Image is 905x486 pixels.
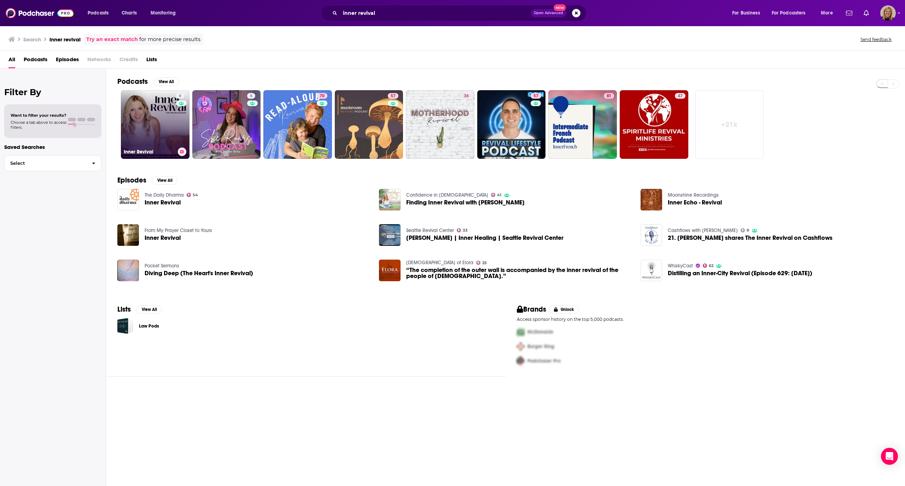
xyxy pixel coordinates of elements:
a: 47 [620,90,688,159]
a: Finding Inner Revival with Monika Kirkland [379,189,401,210]
a: EpisodesView All [117,176,177,185]
span: “The completion of the outer wall is accompanied by the inner revival of the people of [DEMOGRAPH... [406,267,632,279]
span: Open Advanced [534,11,563,15]
p: Saved Searches [4,144,101,150]
a: Katy Cornell | Inner Healing | Seattle Revival Center [406,235,564,241]
span: Podchaser Pro [527,358,561,364]
h2: Podcasts [117,77,148,86]
a: PodcastsView All [117,77,179,86]
img: Second Pro Logo [514,339,527,354]
h2: Lists [117,305,131,314]
span: For Business [732,8,760,18]
span: Diving Deep (The Heart's Inner Revival) [145,270,253,276]
h3: Inner Revival [124,149,175,155]
a: 57 [388,93,398,99]
span: 47 [678,93,683,100]
span: McDonalds [527,329,553,335]
a: Show notifications dropdown [843,7,855,19]
button: Open AdvancedNew [531,9,566,17]
a: Confidence in Christ [406,192,488,198]
span: 62 [709,264,713,267]
a: 21. Nikki Malone shares The Inner Revival on Cashflows [668,235,833,241]
span: 6 [250,93,252,100]
span: Monitoring [151,8,176,18]
a: ListsView All [117,305,162,314]
a: Distilling an Inner-City Revival (Episode 629: February 19, 2017) [668,270,812,276]
button: open menu [727,7,769,19]
img: Inner Revival [117,224,139,246]
a: 41 [491,193,502,197]
span: 33 [463,229,468,232]
a: 6 [192,90,261,159]
span: Inner Revival [145,235,181,241]
span: 54 [193,193,198,197]
a: Law Pods [139,322,159,330]
a: “The completion of the outer wall is accompanied by the inner revival of the people of God.” [406,267,632,279]
a: Inner Revival [145,199,181,206]
input: Search podcasts, credits, & more... [340,7,531,19]
span: For Podcasters [772,8,806,18]
span: [PERSON_NAME] | Inner Healing | Seattle Revival Center [406,235,564,241]
img: Third Pro Logo [514,354,527,368]
span: Logged in as avansolkema [880,5,896,21]
span: Burger King [527,343,554,349]
h3: Search [23,36,41,43]
a: Canadian Reformed Church of Elora [406,260,473,266]
a: Podcasts [24,54,47,68]
a: 6 [176,93,184,99]
span: 6 [179,93,181,100]
a: 57 [531,93,541,99]
button: open menu [767,7,816,19]
span: 57 [391,93,396,100]
a: 70 [317,93,327,99]
a: 62 [703,264,714,268]
span: 57 [533,93,538,100]
img: Inner Revival [117,189,139,210]
span: 81 [607,93,611,100]
img: Katy Cornell | Inner Healing | Seattle Revival Center [379,224,401,246]
a: Lists [146,54,157,68]
a: Finding Inner Revival with Monika Kirkland [406,199,525,206]
span: Distilling an Inner-City Revival (Episode 629: [DATE]) [668,270,812,276]
a: 81 [548,90,617,159]
img: Diving Deep (The Heart's Inner Revival) [117,260,139,281]
img: Distilling an Inner-City Revival (Episode 629: February 19, 2017) [641,260,662,281]
img: “The completion of the outer wall is accompanied by the inner revival of the people of God.” [379,260,401,281]
span: Charts [122,8,137,18]
a: Law Pods [117,318,133,334]
img: Inner Echo - Revival [641,189,662,210]
h2: Episodes [117,176,146,185]
span: Networks [87,54,111,68]
a: 54 [187,193,198,197]
button: View All [152,176,177,185]
a: Inner Echo - Revival [668,199,722,206]
span: Finding Inner Revival with [PERSON_NAME] [406,199,525,206]
button: open menu [83,7,118,19]
a: Pocket Sermons [145,263,179,269]
span: 70 [320,93,325,100]
span: 36 [464,93,469,100]
button: Unlock [549,305,579,314]
a: 70 [263,90,332,159]
p: Access sponsor history on the top 5,000 podcasts. [517,317,894,322]
h3: inner revival [49,36,81,43]
a: 6Inner Revival [121,90,189,159]
button: View All [153,77,179,86]
span: Select [5,161,86,166]
span: Podcasts [88,8,109,18]
span: Episodes [56,54,79,68]
span: 9 [747,229,749,232]
button: open menu [816,7,842,19]
a: Podchaser - Follow, Share and Rate Podcasts [6,6,74,20]
a: All [8,54,15,68]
